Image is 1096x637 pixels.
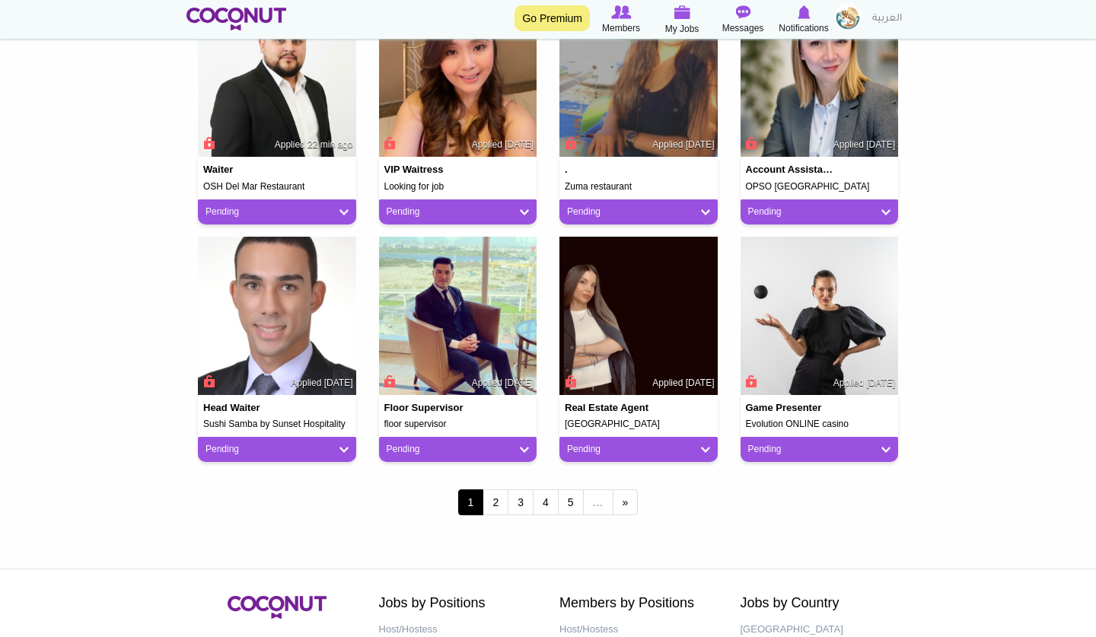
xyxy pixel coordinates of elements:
[379,596,537,611] h2: Jobs by Positions
[558,489,584,515] a: 5
[746,403,834,413] h4: Game presenter
[228,596,327,619] img: Coconut
[201,135,215,151] span: Connect to Unlock the Profile
[602,21,640,36] span: Members
[382,135,396,151] span: Connect to Unlock the Profile
[515,5,590,31] a: Go Premium
[203,403,292,413] h4: Head Waiter
[203,182,351,192] h5: OSH Del Mar Restaurant
[562,374,576,389] span: Connect to Unlock the Profile
[379,237,537,395] img: Umidjon Vokhidjonov's picture
[746,419,894,429] h5: Evolution ONLINE casino
[748,443,891,456] a: Pending
[567,205,710,218] a: Pending
[387,205,530,218] a: Pending
[533,489,559,515] a: 4
[384,419,532,429] h5: floor supervisor
[583,489,613,515] span: …
[186,8,286,30] img: Home
[458,489,484,515] span: 1
[387,443,530,456] a: Pending
[611,5,631,19] img: Browse Members
[712,4,773,36] a: Messages Messages
[722,21,764,36] span: Messages
[565,419,712,429] h5: [GEOGRAPHIC_DATA]
[562,135,576,151] span: Connect to Unlock the Profile
[565,403,653,413] h4: Real Estate Agent
[559,237,718,395] img: Natasha Kekenj's picture
[565,164,653,175] h4: .
[748,205,891,218] a: Pending
[674,5,690,19] img: My Jobs
[613,489,639,515] a: next ›
[384,164,473,175] h4: VIP waitress
[744,374,757,389] span: Connect to Unlock the Profile
[591,4,652,36] a: Browse Members Members
[652,4,712,37] a: My Jobs My Jobs
[205,443,349,456] a: Pending
[735,5,750,19] img: Messages
[203,419,351,429] h5: Sushi Samba by Sunset Hospitality
[567,443,710,456] a: Pending
[798,5,811,19] img: Notifications
[744,135,757,151] span: Connect to Unlock the Profile
[741,596,899,611] h2: Jobs by Country
[865,4,910,34] a: العربية
[773,4,834,36] a: Notifications Notifications
[201,374,215,389] span: Connect to Unlock the Profile
[508,489,534,515] a: 3
[203,164,292,175] h4: Waiter
[205,205,349,218] a: Pending
[384,403,473,413] h4: Floor Supervisor
[779,21,828,36] span: Notifications
[384,182,532,192] h5: Looking for job
[559,596,718,611] h2: Members by Positions
[746,182,894,192] h5: OPSO [GEOGRAPHIC_DATA]
[741,237,899,395] img: Kristine Ose's picture
[198,237,356,395] img: Guilherme Mozer's picture
[665,21,699,37] span: My Jobs
[483,489,508,515] a: 2
[746,164,834,175] h4: Account assistant/ Purchasing assistant
[565,182,712,192] h5: Zuma restaurant
[382,374,396,389] span: Connect to Unlock the Profile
